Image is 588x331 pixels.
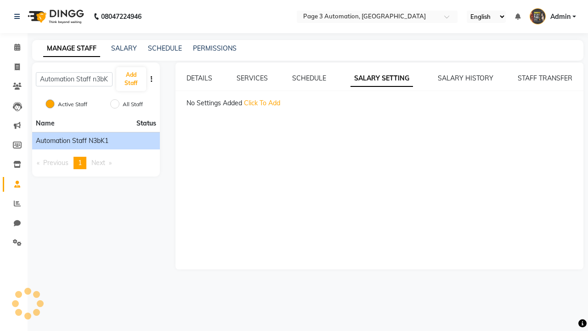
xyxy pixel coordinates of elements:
span: Previous [43,159,68,167]
label: All Staff [123,100,143,108]
a: SCHEDULE [148,44,182,52]
a: SERVICES [237,74,268,82]
span: 1 [78,159,82,167]
span: Admin [550,12,571,22]
a: SALARY HISTORY [438,74,493,82]
a: STAFF TRANSFER [518,74,572,82]
span: No Settings Added [187,99,242,107]
label: Active Staff [58,100,87,108]
a: SALARY [111,44,137,52]
span: Automation Staff n3bK1 [36,136,108,146]
input: Search Staff [36,72,113,86]
button: Add Staff [116,67,146,91]
a: DETAILS [187,74,212,82]
img: Admin [530,8,546,24]
span: Name [36,119,55,127]
span: Status [136,119,156,128]
a: MANAGE STAFF [43,40,100,57]
img: logo [23,4,86,29]
a: SCHEDULE [292,74,326,82]
b: 08047224946 [101,4,141,29]
nav: Pagination [32,157,160,169]
a: SALARY SETTING [351,70,413,87]
a: PERMISSIONS [193,44,237,52]
span: Click To Add [244,99,280,107]
span: Next [91,159,105,167]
